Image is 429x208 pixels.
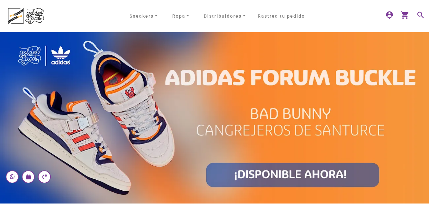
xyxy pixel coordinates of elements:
[127,11,160,21] a: Sneakers
[416,11,424,18] mat-icon: search
[400,11,408,18] mat-icon: shopping_cart
[5,4,47,28] img: logo
[5,6,47,26] a: logo
[201,11,248,21] a: Distribuidores
[385,11,393,18] mat-icon: person_pin
[253,13,310,20] a: Rastrea tu pedido
[170,11,192,21] a: Ropa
